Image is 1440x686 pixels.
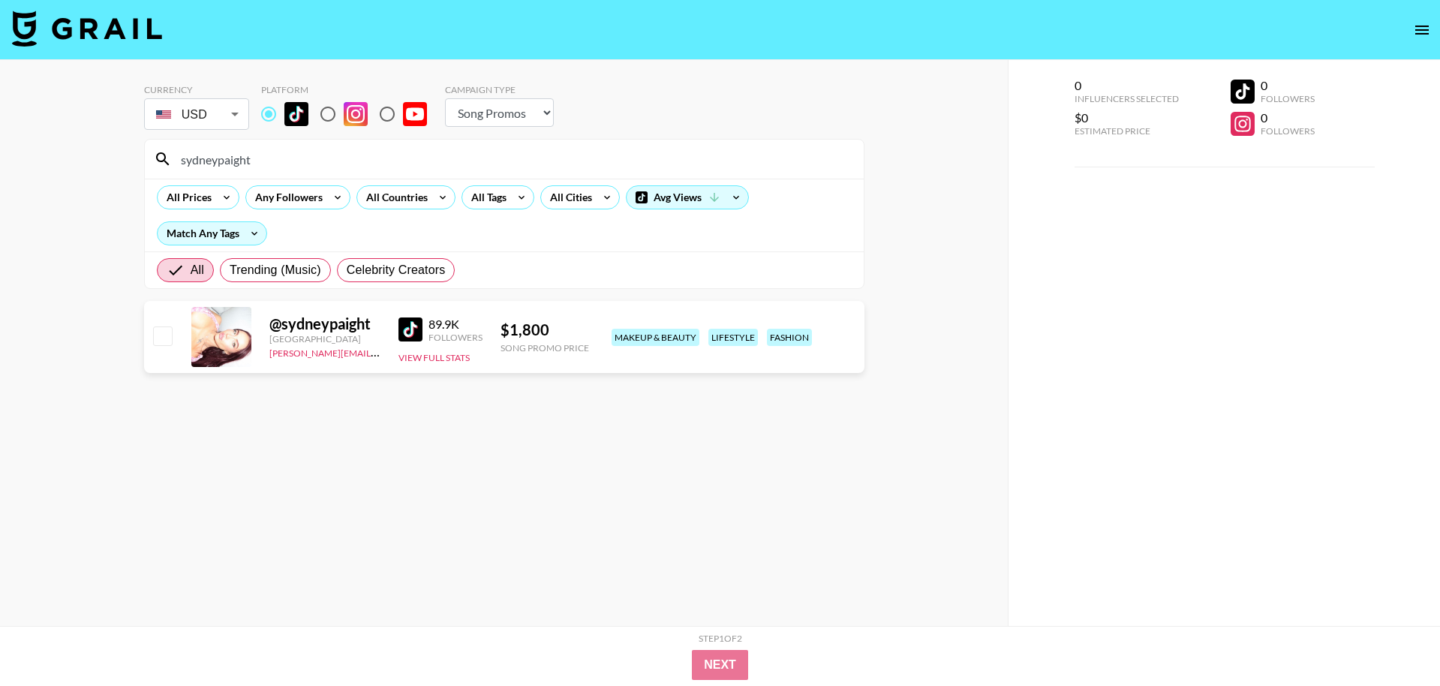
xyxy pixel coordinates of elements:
div: Followers [1261,125,1315,137]
span: Celebrity Creators [347,261,446,279]
div: fashion [767,329,812,346]
div: All Countries [357,186,431,209]
div: Song Promo Price [501,342,589,354]
div: Avg Views [627,186,748,209]
button: View Full Stats [398,352,470,363]
img: TikTok [284,102,308,126]
span: All [191,261,204,279]
div: USD [147,101,246,128]
div: Estimated Price [1075,125,1179,137]
span: Trending (Music) [230,261,321,279]
div: 0 [1261,78,1315,93]
div: Platform [261,84,439,95]
div: lifestyle [708,329,758,346]
iframe: Drift Widget Chat Controller [1365,611,1422,668]
a: [PERSON_NAME][EMAIL_ADDRESS][DOMAIN_NAME] [269,345,492,359]
img: Grail Talent [12,11,162,47]
div: makeup & beauty [612,329,699,346]
div: Followers [428,332,483,343]
div: All Prices [158,186,215,209]
div: All Cities [541,186,595,209]
img: YouTube [403,102,427,126]
div: All Tags [462,186,510,209]
div: $0 [1075,110,1179,125]
div: Influencers Selected [1075,93,1179,104]
div: 0 [1075,78,1179,93]
img: TikTok [398,317,422,341]
div: Currency [144,84,249,95]
div: $ 1,800 [501,320,589,339]
div: Followers [1261,93,1315,104]
div: @ sydneypaight [269,314,380,333]
button: Next [692,650,748,680]
div: Campaign Type [445,84,554,95]
input: Search by User Name [172,147,855,171]
div: Any Followers [246,186,326,209]
div: [GEOGRAPHIC_DATA] [269,333,380,345]
div: Match Any Tags [158,222,266,245]
img: Instagram [344,102,368,126]
button: open drawer [1407,15,1437,45]
div: 89.9K [428,317,483,332]
div: 0 [1261,110,1315,125]
div: Step 1 of 2 [699,633,742,644]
